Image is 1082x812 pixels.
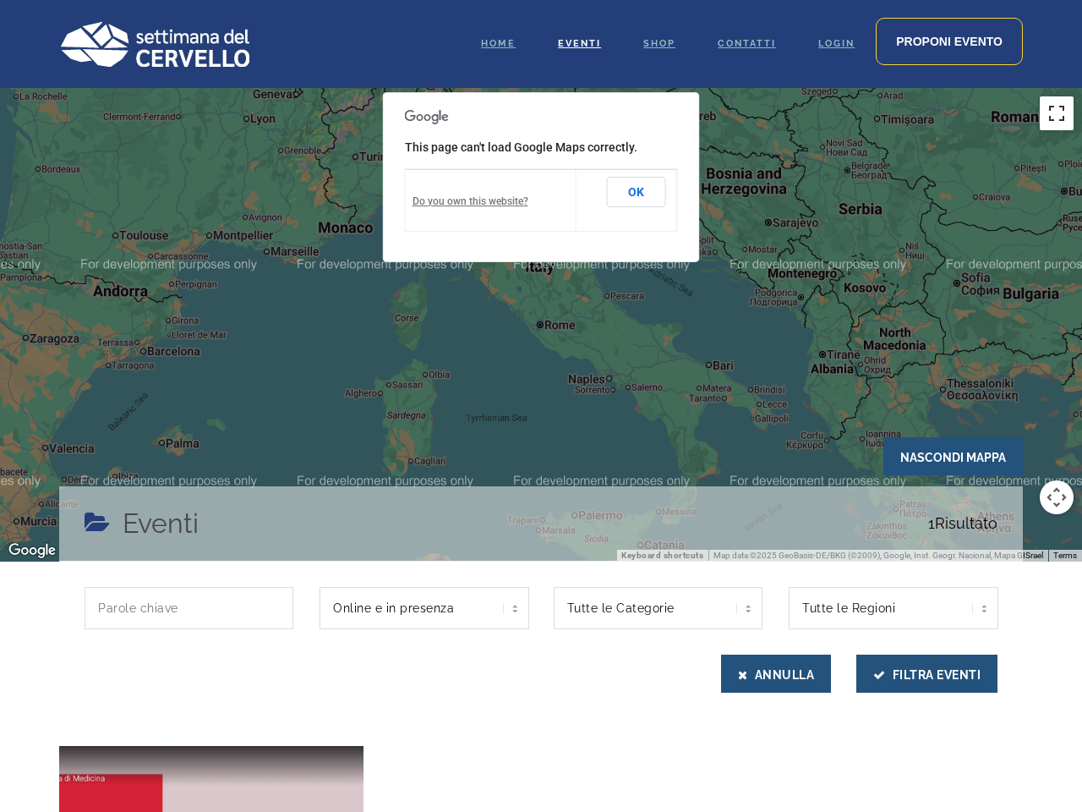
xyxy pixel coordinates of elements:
span: This page can't load Google Maps correctly. [405,140,637,154]
button: Map camera controls [1040,480,1074,514]
span: Contatti [718,38,776,49]
span: Nascondi Mappa [883,437,1023,475]
span: Proponi evento [896,35,1003,48]
a: Do you own this website? [413,195,528,207]
button: OK [607,177,666,207]
button: Annulla [721,655,831,693]
img: Google [4,540,60,562]
span: Shop [643,38,675,49]
a: Open this area in Google Maps (opens a new window) [4,540,60,562]
button: Toggle fullscreen view [1040,96,1074,130]
span: Login [818,38,855,49]
a: Terms (opens in new tab) [1053,551,1077,560]
img: Logo [59,21,249,67]
span: Risultato [928,503,997,544]
h4: Eventi [123,503,199,544]
a: Proponi evento [876,18,1023,65]
span: Home [481,38,516,49]
input: Parole chiave [85,587,294,629]
span: 1 [928,514,935,532]
button: Filtra Eventi [856,655,997,693]
span: Eventi [558,38,601,49]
